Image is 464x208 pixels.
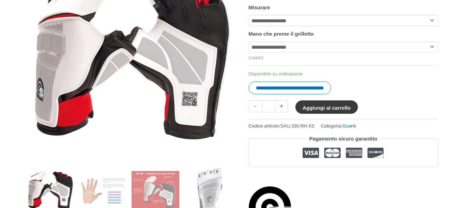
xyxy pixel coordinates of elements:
[249,100,262,112] a: -
[249,172,438,181] iframe: Recensioni dei clienti fornite da Trustpilot
[249,56,264,60] font: Chiaro
[303,105,351,110] font: Aggiungi al carrello
[309,136,377,142] font: Pagamento sicuro garantito
[249,123,281,129] font: Codice articolo:
[249,71,303,76] font: Disponibile su ordinazione
[280,103,283,110] font: +
[249,31,314,37] font: Mano che preme il grilletto
[281,123,315,129] font: SAU.330.RH.XS
[249,4,270,10] font: Misurare
[249,56,264,60] a: Cancella opzioni
[254,103,256,110] font: -
[342,123,356,129] a: Guanti
[321,123,342,129] font: Categoria:
[262,100,275,112] input: Quantità del prodotto
[275,100,288,112] a: +
[295,100,358,114] button: Aggiungi al carrello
